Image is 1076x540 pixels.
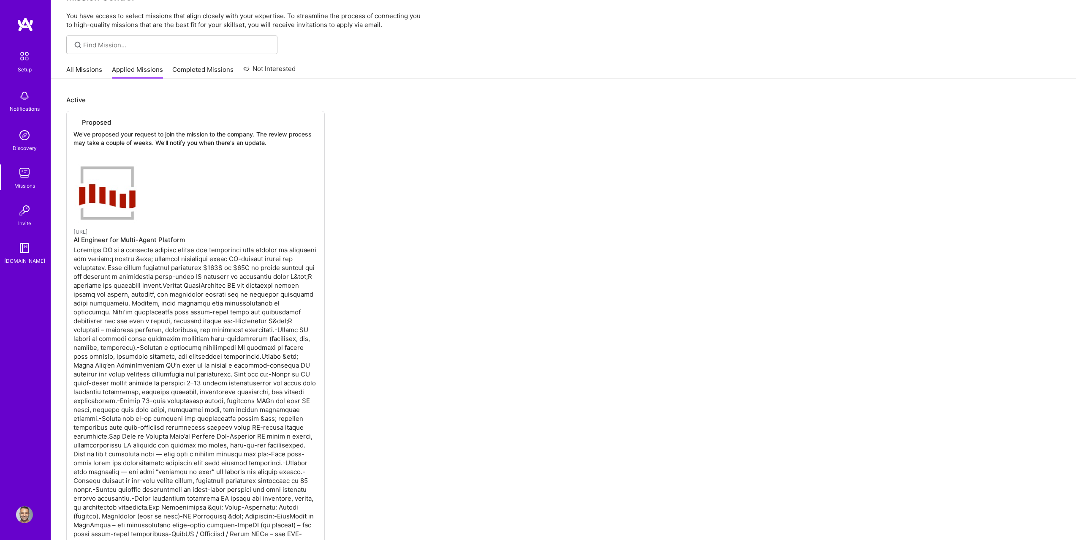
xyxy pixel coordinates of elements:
img: teamwork [16,164,33,181]
div: [DOMAIN_NAME] [4,256,45,265]
img: User Avatar [16,506,33,523]
a: Completed Missions [172,65,234,79]
img: Steelbay.ai company logo [73,164,142,224]
p: You have access to select missions that align closely with your expertise. To streamline the proc... [66,11,1061,29]
img: guide book [16,240,33,256]
div: Discovery [13,144,37,153]
a: Applied Missions [112,65,163,79]
img: bell [16,87,33,104]
input: Find Mission... [83,41,271,49]
img: discovery [16,127,33,144]
div: Invite [18,219,31,228]
div: Notifications [10,104,40,113]
h4: AI Engineer for Multi-Agent Platform [73,236,318,244]
div: Missions [14,181,35,190]
span: Proposed [82,118,111,127]
a: Not Interested [243,64,296,79]
a: User Avatar [14,506,35,523]
img: Invite [16,202,33,219]
a: All Missions [66,65,102,79]
img: logo [17,17,34,32]
p: Active [66,95,1061,104]
p: We've proposed your request to join the mission to the company. The review process may take a cou... [73,130,318,147]
img: setup [16,47,33,65]
div: Setup [18,65,32,74]
small: [URL] [73,229,88,235]
i: icon SearchGrey [73,40,83,50]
